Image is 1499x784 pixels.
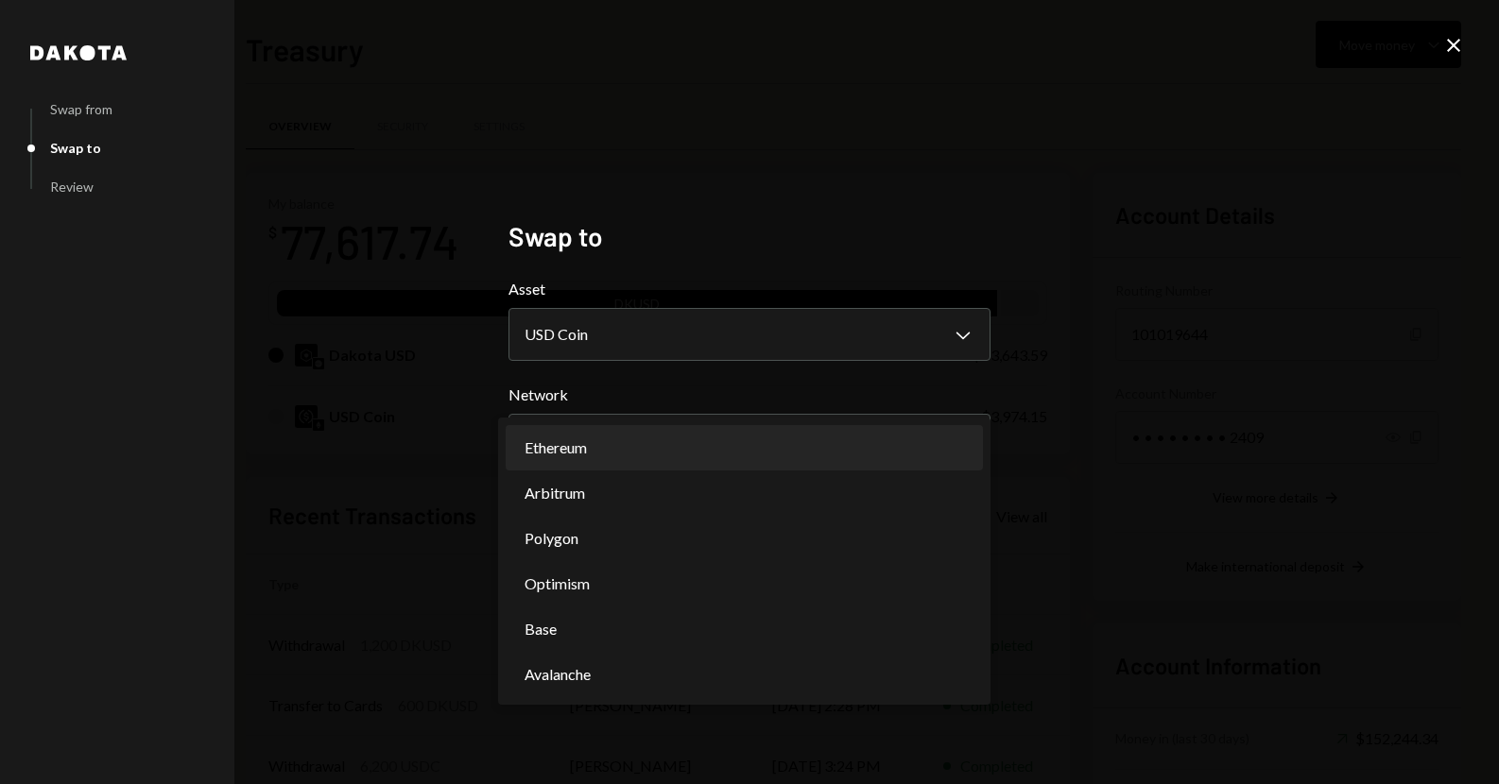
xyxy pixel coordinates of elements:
button: Asset [508,308,991,361]
span: Optimism [525,572,590,595]
label: Network [508,383,991,406]
div: Swap to [50,140,101,156]
span: Base [525,618,557,640]
span: Arbitrum [525,482,585,504]
label: Asset [508,278,991,300]
span: Avalanche [525,663,591,686]
h2: Swap to [508,218,991,255]
div: Swap from [50,101,112,117]
button: Network [508,414,991,467]
span: Ethereum [525,436,587,459]
span: Polygon [525,527,578,550]
div: Review [50,179,94,195]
